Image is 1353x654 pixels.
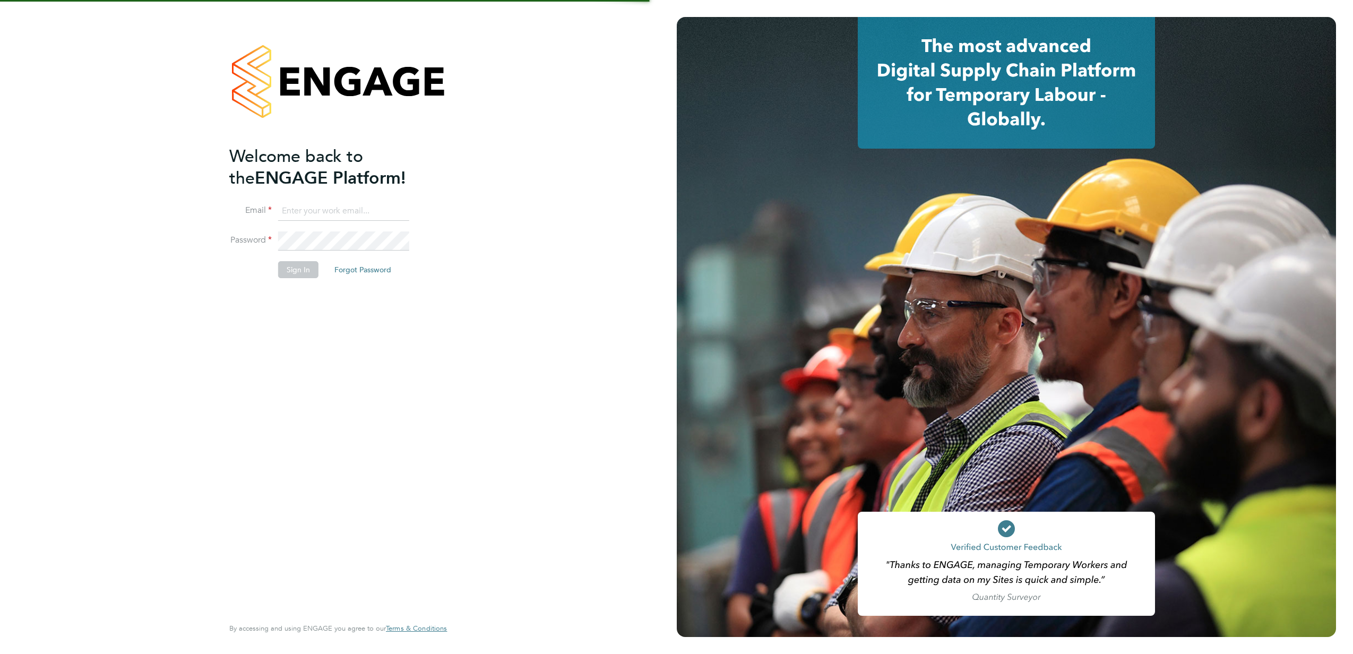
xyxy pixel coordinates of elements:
span: By accessing and using ENGAGE you agree to our [229,624,447,633]
span: Welcome back to the [229,146,363,188]
a: Terms & Conditions [386,624,447,633]
button: Sign In [278,261,318,278]
button: Forgot Password [326,261,400,278]
label: Password [229,235,272,246]
input: Enter your work email... [278,202,409,221]
label: Email [229,205,272,216]
h2: ENGAGE Platform! [229,145,436,189]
